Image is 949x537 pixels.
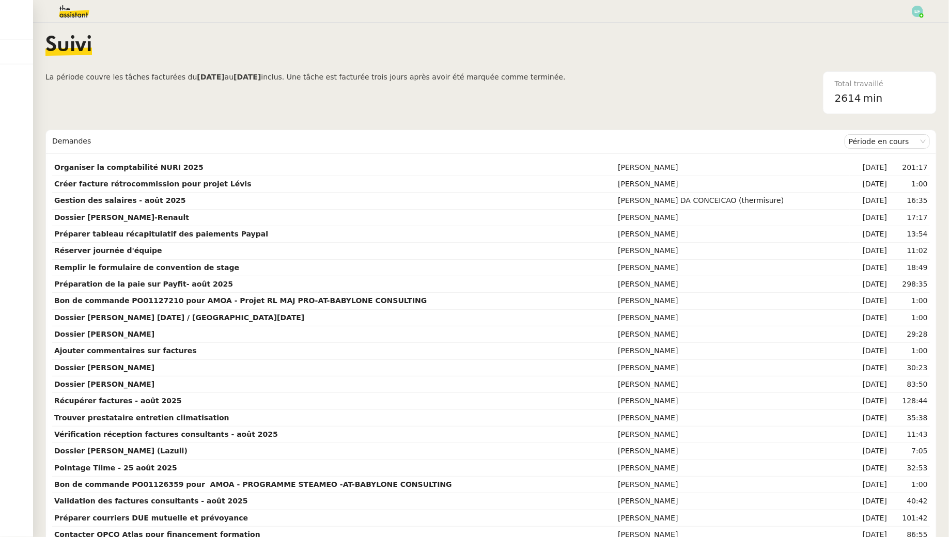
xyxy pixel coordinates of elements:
td: [DATE] [850,427,889,443]
td: 13:54 [889,226,930,243]
strong: Préparation de la paie sur Payfit- août 2025 [54,280,233,288]
td: [DATE] [850,360,889,376]
td: [DATE] [850,343,889,359]
td: [PERSON_NAME] [616,210,850,226]
strong: Trouver prestataire entretien climatisation [54,414,229,422]
td: [DATE] [850,193,889,209]
div: Demandes [52,131,845,152]
b: [DATE] [197,73,224,81]
td: [PERSON_NAME] [616,443,850,460]
strong: Bon de commande ​PO01126359​ pour ​ AMOA - PROGRAMME STEAMEO -AT-BABYLONE CONSULTING​ [54,480,452,488]
strong: Dossier [PERSON_NAME] [54,380,154,388]
nz-select-item: Période en cours [849,135,926,148]
td: [PERSON_NAME] [616,326,850,343]
span: inclus. Une tâche est facturée trois jours après avoir été marquée comme terminée. [261,73,565,81]
td: [DATE] [850,510,889,527]
td: [DATE] [850,410,889,427]
span: 2614 [835,92,861,104]
strong: Réserver journée d'équipe [54,246,162,255]
td: [PERSON_NAME] [616,243,850,259]
td: 18:49 [889,260,930,276]
td: 40:42 [889,493,930,510]
strong: Préparer courriers DUE mutuelle et prévoyance [54,514,248,522]
td: 1:00 [889,176,930,193]
span: min [863,90,883,107]
td: [DATE] [850,176,889,193]
td: [PERSON_NAME] [616,343,850,359]
td: [PERSON_NAME] [616,276,850,293]
span: La période couvre les tâches facturées du [45,73,197,81]
td: 83:50 [889,376,930,393]
strong: Ajouter commentaires sur factures [54,346,197,355]
td: 201:17 [889,160,930,176]
td: [PERSON_NAME] [616,493,850,510]
td: 35:38 [889,410,930,427]
td: [DATE] [850,160,889,176]
td: [DATE] [850,293,889,309]
td: [DATE] [850,326,889,343]
td: [PERSON_NAME] [616,226,850,243]
td: [PERSON_NAME] [616,376,850,393]
td: 298:35 [889,276,930,293]
td: 7:05 [889,443,930,460]
td: [DATE] [850,260,889,276]
td: [PERSON_NAME] [616,160,850,176]
strong: Bon de commande ​PO01127210​ pour ​AMOA - Projet RL MAJ PRO-AT-BABYLONE CONSULTING​ [54,296,427,305]
strong: Pointage Tiime - 25 août 2025 [54,464,177,472]
b: [DATE] [234,73,261,81]
td: [PERSON_NAME] [616,460,850,477]
td: [PERSON_NAME] [616,427,850,443]
td: 101:42 [889,510,930,527]
td: [PERSON_NAME] [616,510,850,527]
strong: Gestion des salaires - août 2025 [54,196,186,204]
td: 1:00 [889,310,930,326]
td: 32:53 [889,460,930,477]
td: 29:28 [889,326,930,343]
strong: Créer facture rétrocommission pour projet Lévis [54,180,252,188]
td: [PERSON_NAME] [616,477,850,493]
td: [DATE] [850,243,889,259]
td: [DATE] [850,210,889,226]
td: [DATE] [850,226,889,243]
td: [DATE] [850,460,889,477]
strong: Dossier [PERSON_NAME]-Renault [54,213,189,222]
td: [PERSON_NAME] DA CONCEICAO (thermisure) [616,193,850,209]
strong: Récupérer factures - août 2025 [54,397,182,405]
td: 16:35 [889,193,930,209]
td: 30:23 [889,360,930,376]
td: [PERSON_NAME] [616,260,850,276]
td: [PERSON_NAME] [616,410,850,427]
td: [PERSON_NAME] [616,310,850,326]
td: [DATE] [850,310,889,326]
td: 1:00 [889,343,930,359]
td: [DATE] [850,276,889,293]
strong: Remplir le formulaire de convention de stage [54,263,239,272]
span: au [225,73,234,81]
td: [PERSON_NAME] [616,293,850,309]
td: [DATE] [850,393,889,409]
td: [DATE] [850,477,889,493]
div: Total travaillé [835,78,925,90]
strong: Dossier [PERSON_NAME] [54,330,154,338]
td: [PERSON_NAME] [616,360,850,376]
img: svg [912,6,923,17]
td: [DATE] [850,376,889,393]
strong: Préparer tableau récapitulatif des paiements Paypal [54,230,268,238]
td: [DATE] [850,493,889,510]
strong: Dossier [PERSON_NAME] (Lazuli) [54,447,188,455]
strong: Organiser la comptabilité NURI 2025 [54,163,204,171]
td: 11:43 [889,427,930,443]
span: Suivi [45,35,92,56]
td: 11:02 [889,243,930,259]
td: [PERSON_NAME] [616,393,850,409]
td: [DATE] [850,443,889,460]
td: 128:44 [889,393,930,409]
strong: Dossier [PERSON_NAME] [DATE] / [GEOGRAPHIC_DATA][DATE] [54,313,304,322]
td: 1:00 [889,293,930,309]
strong: Vérification réception factures consultants - août 2025 [54,430,278,438]
strong: Dossier [PERSON_NAME] [54,364,154,372]
td: 1:00 [889,477,930,493]
td: [PERSON_NAME] [616,176,850,193]
strong: Validation des factures consultants - août 2025 [54,497,248,505]
td: 17:17 [889,210,930,226]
